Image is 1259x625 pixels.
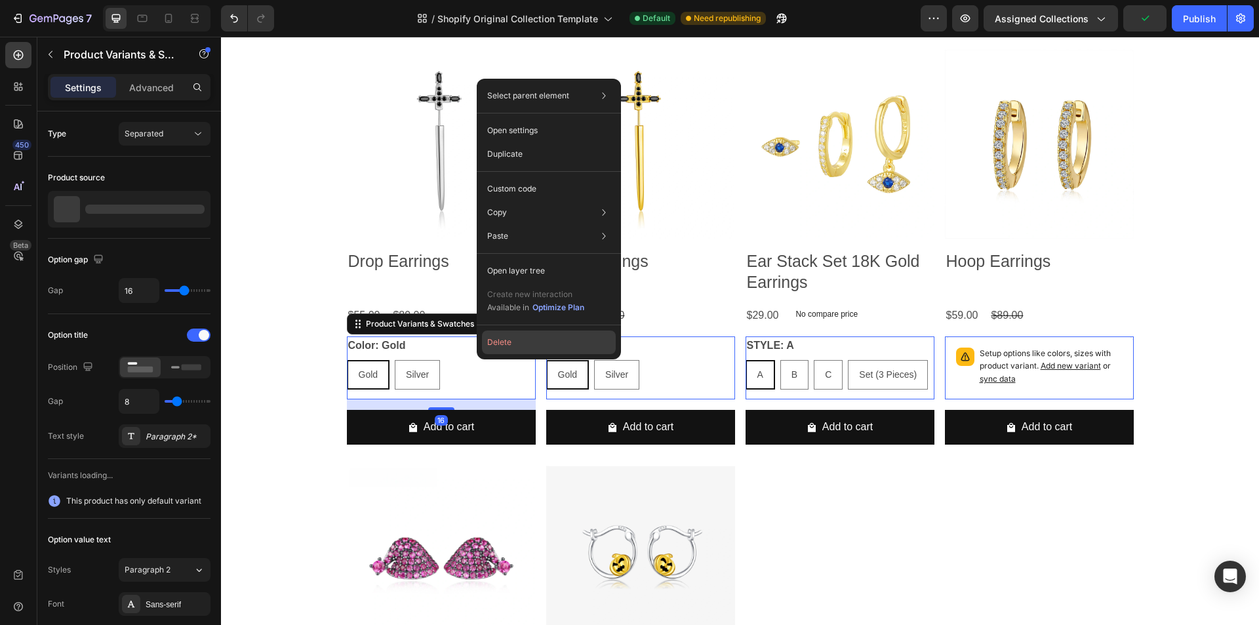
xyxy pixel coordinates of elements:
[1214,561,1246,592] div: Open Intercom Messenger
[487,207,507,218] p: Copy
[759,311,902,349] p: Setup options like colors, sizes with product variant.
[119,390,159,413] input: Auto
[482,331,616,354] button: Delete
[525,268,559,290] div: $29.00
[48,172,105,184] div: Product source
[337,333,357,343] span: Gold
[724,373,913,408] button: Add to cart
[48,251,106,269] div: Option gap
[325,373,514,408] button: Add to cart
[525,373,713,408] button: Add to cart
[119,279,159,302] input: Auto
[487,125,538,136] p: Open settings
[437,12,598,26] span: Shopify Original Collection Template
[525,13,713,202] a: Ear Stack Set 18K Gold Earrings
[643,12,670,24] span: Default
[146,431,207,443] div: Paragraph 2*
[1172,5,1227,31] button: Publish
[525,212,713,258] h2: Ear Stack Set 18K Gold Earrings
[487,148,523,160] p: Duplicate
[724,268,759,290] div: $59.00
[65,81,102,94] p: Settings
[574,273,637,281] p: No compare price
[48,359,96,376] div: Position
[48,128,66,140] div: Type
[384,333,407,343] span: Silver
[984,5,1118,31] button: Assigned Collections
[125,564,170,576] span: Paragraph 2
[48,534,111,546] div: Option value text
[694,12,761,24] span: Need republishing
[801,381,851,400] div: Add to cart
[724,13,913,202] a: Hoop Earrings
[129,81,174,94] p: Advanced
[119,122,210,146] button: Separated
[325,429,514,618] a: Hoop Earrings
[487,183,536,195] p: Custom code
[487,288,585,301] p: Create new interaction
[5,5,98,31] button: 7
[532,302,584,313] div: Optimize Plan
[604,333,610,343] span: C
[532,301,585,314] button: Optimize Plan
[759,337,795,347] span: sync data
[402,381,452,400] div: Add to cart
[48,285,63,296] div: Gap
[119,558,210,582] button: Paragraph 2
[995,12,1089,26] span: Assigned Collections
[48,430,84,442] div: Text style
[370,268,405,290] div: $89.00
[48,598,64,610] div: Font
[146,599,207,611] div: Sans-serif
[769,268,803,290] div: $89.00
[525,300,574,318] legend: STYLE: A
[221,5,274,31] div: Undo/Redo
[64,47,175,62] p: Product Variants & Swatches
[638,333,696,343] span: Set (3 Pieces)
[10,240,31,251] div: Beta
[48,395,63,407] div: Gap
[66,494,201,508] span: This product has only default variant
[86,10,92,26] p: 7
[48,564,71,576] div: Styles
[325,300,386,318] legend: Color: Gold
[724,212,913,237] h2: Hoop Earrings
[570,333,576,343] span: B
[487,230,508,242] p: Paste
[820,324,880,334] span: Add new variant
[487,265,545,277] p: Open layer tree
[487,90,569,102] p: Select parent element
[325,212,514,237] h2: Drop Earrings
[487,302,529,312] span: Available in
[48,470,210,481] div: Variants loading...
[431,12,435,26] span: /
[125,129,163,138] span: Separated
[601,381,652,400] div: Add to cart
[48,329,88,341] div: Option title
[126,429,315,618] a: Stud Earrings
[536,333,542,343] span: A
[325,268,360,290] div: $55.00
[1183,12,1216,26] div: Publish
[12,140,31,150] div: 450
[221,37,1259,625] iframe: Design area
